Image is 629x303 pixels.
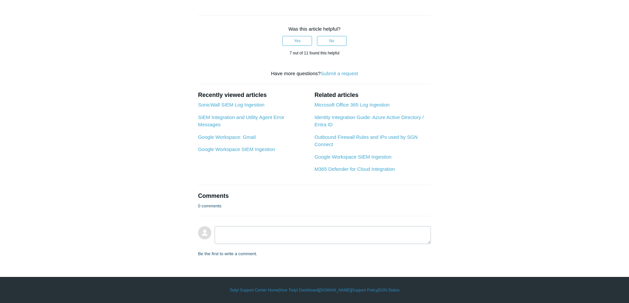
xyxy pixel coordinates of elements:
button: This article was helpful [282,36,312,46]
span: 7 out of 11 found this helpful [290,51,339,55]
a: Microsoft Office 365 Log Ingestion [314,102,389,107]
a: Todyl Support Center Home [229,287,278,293]
a: Your Todyl Dashboard [279,287,318,293]
button: This article was not helpful [317,36,347,46]
div: Have more questions? [198,70,431,77]
a: SIEM Integration and Utility Agent Error Messages [198,114,285,128]
h2: Comments [198,192,431,200]
a: Google Workspace SIEM Ingestion [314,154,391,160]
a: [DOMAIN_NAME] [319,287,351,293]
textarea: Add your comment [215,226,431,244]
div: | | | | [123,287,506,293]
a: Submit a request [321,71,358,76]
a: SonicWall SIEM Log Ingestion [198,102,264,107]
span: Was this article helpful? [289,26,341,32]
p: Be the first to write a comment. [198,251,257,257]
p: 0 comments [198,203,222,209]
h2: Recently viewed articles [198,91,308,100]
a: Google Workspace SIEM Ingestion [198,146,275,152]
a: M365 Defender for Cloud Integration [314,166,395,172]
a: Support Policy [352,287,377,293]
a: Outbound Firewall Rules and IPs used by SGN Connect [314,134,418,147]
a: Google Workspace: Gmail [198,134,256,140]
h2: Related articles [314,91,431,100]
a: Identity Integration Guide: Azure Active Directory / Entra ID [314,114,424,128]
a: SGN Status [379,287,400,293]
